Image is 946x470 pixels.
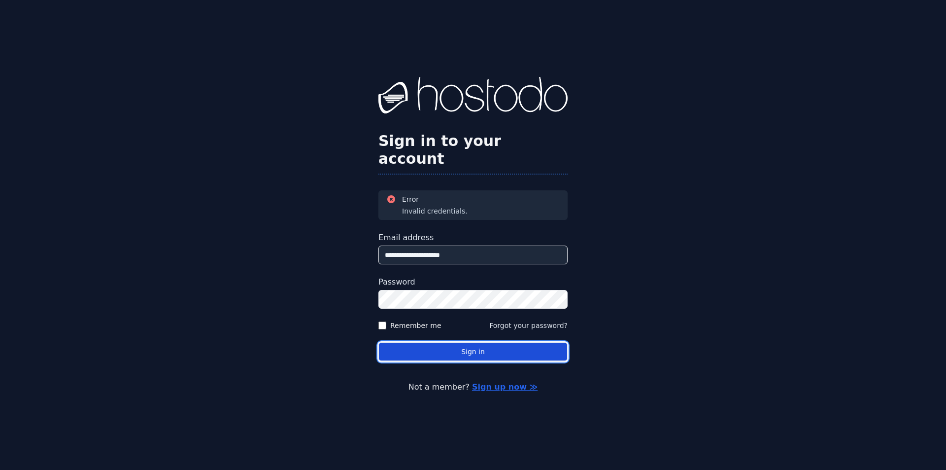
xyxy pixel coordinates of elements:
[378,276,568,288] label: Password
[402,206,468,216] div: Invalid credentials.
[378,77,568,116] img: Hostodo
[378,232,568,244] label: Email address
[390,321,441,330] label: Remember me
[378,132,568,168] h2: Sign in to your account
[47,381,899,393] p: Not a member?
[489,321,568,330] button: Forgot your password?
[472,382,538,392] a: Sign up now ≫
[378,342,568,362] button: Sign in
[402,194,468,204] h3: Error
